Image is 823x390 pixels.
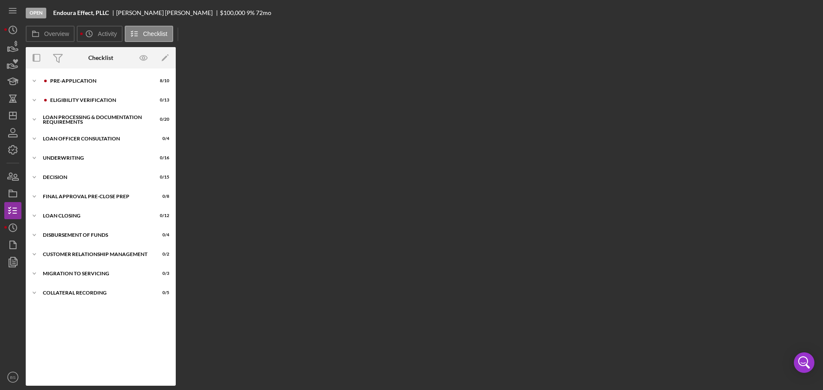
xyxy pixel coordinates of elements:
label: Activity [98,30,117,37]
button: Activity [77,26,122,42]
div: 72 mo [256,9,271,16]
div: 0 / 12 [154,213,169,218]
div: Loan Officer Consultation [43,136,148,141]
div: Collateral Recording [43,290,148,295]
div: 0 / 3 [154,271,169,276]
div: 0 / 4 [154,232,169,238]
div: Underwriting [43,155,148,161]
div: Decision [43,175,148,180]
b: Endoura Effect, PLLC [53,9,109,16]
div: Eligibility Verification [50,98,148,103]
div: Migration to Servicing [43,271,148,276]
div: 0 / 2 [154,252,169,257]
div: 0 / 16 [154,155,169,161]
div: 0 / 4 [154,136,169,141]
div: Customer Relationship Management [43,252,148,257]
div: 0 / 20 [154,117,169,122]
div: 0 / 8 [154,194,169,199]
button: Overview [26,26,75,42]
div: Loan Processing & Documentation Requirements [43,115,148,125]
label: Overview [44,30,69,37]
div: 8 / 10 [154,78,169,83]
div: 0 / 15 [154,175,169,180]
span: $100,000 [220,9,245,16]
div: Disbursement of Funds [43,232,148,238]
button: Checklist [125,26,173,42]
div: Open Intercom Messenger [794,352,814,373]
div: [PERSON_NAME] [PERSON_NAME] [116,9,220,16]
div: Checklist [88,54,113,61]
div: 0 / 13 [154,98,169,103]
label: Checklist [143,30,168,37]
div: Open [26,8,46,18]
button: BS [4,369,21,386]
div: Loan Closing [43,213,148,218]
text: BS [10,375,16,380]
div: Final Approval Pre-Close Prep [43,194,148,199]
div: 9 % [246,9,255,16]
div: 0 / 5 [154,290,169,295]
div: Pre-Application [50,78,148,83]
